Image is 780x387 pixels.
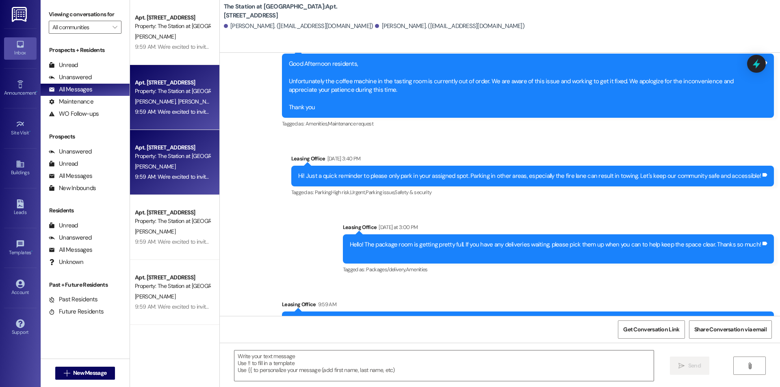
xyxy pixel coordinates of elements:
div: Unknown [49,258,83,266]
span: [PERSON_NAME] [135,293,175,300]
div: Tagged as: [343,264,774,275]
span: [PERSON_NAME] [135,228,175,235]
div: WO Follow-ups [49,110,99,118]
div: Tagged as: [291,186,774,198]
b: The Station at [GEOGRAPHIC_DATA]: Apt. [STREET_ADDRESS] [224,2,386,20]
span: Safety & security [394,189,431,196]
div: All Messages [49,172,92,180]
span: Parking , [315,189,331,196]
div: Property: The Station at [GEOGRAPHIC_DATA] [135,87,210,95]
div: Unanswered [49,147,92,156]
div: Property: The Station at [GEOGRAPHIC_DATA] [135,22,210,30]
div: Unanswered [49,73,92,82]
span: • [36,89,37,95]
span: [PERSON_NAME] [135,163,175,170]
div: Good Afternoon residents, Unfortunately the coffee machine in the tasting room is currently out o... [289,60,761,112]
span: Urgent , [350,189,366,196]
div: New Inbounds [49,184,96,192]
span: Get Conversation Link [623,325,679,334]
div: Apt. [STREET_ADDRESS] [135,13,210,22]
div: Unanswered [49,233,92,242]
span: Share Conversation via email [694,325,767,334]
div: Past Residents [49,295,98,304]
button: Share Conversation via email [689,320,772,339]
input: All communities [52,21,108,34]
div: Leasing Office [291,154,774,166]
div: [DATE] at 3:00 PM [377,223,418,231]
div: Tagged as: [282,118,774,130]
div: Leasing Office [343,223,774,234]
a: Buildings [4,157,37,179]
span: • [31,249,32,254]
div: Prospects [41,132,130,141]
div: Leasing Office [282,300,774,311]
a: Leads [4,197,37,219]
button: Get Conversation Link [618,320,685,339]
div: [PERSON_NAME]. ([EMAIL_ADDRESS][DOMAIN_NAME]) [224,22,373,30]
div: Hello! The package room is getting pretty full. If you have any deliveries waiting, please pick t... [350,240,761,258]
span: [PERSON_NAME] [178,98,218,105]
div: Property: The Station at [GEOGRAPHIC_DATA] [135,217,210,225]
a: Inbox [4,37,37,59]
div: Apt. [STREET_ADDRESS] [135,143,210,152]
span: High risk , [331,189,350,196]
div: Future Residents [49,307,104,316]
img: ResiDesk Logo [12,7,28,22]
span: New Message [73,369,106,377]
a: Site Visit • [4,117,37,139]
span: • [29,129,30,134]
i:  [678,363,685,369]
span: Send [688,361,701,370]
span: [PERSON_NAME] [135,33,175,40]
span: Maintenance request [328,120,373,127]
a: Templates • [4,237,37,259]
label: Viewing conversations for [49,8,121,21]
div: Past + Future Residents [41,281,130,289]
button: New Message [55,367,115,380]
div: All Messages [49,246,92,254]
div: [PERSON_NAME]. ([EMAIL_ADDRESS][DOMAIN_NAME]) [375,22,524,30]
div: Maintenance [49,97,93,106]
a: Account [4,277,37,299]
span: [PERSON_NAME] [135,98,178,105]
div: All Messages [49,85,92,94]
div: Apt. [STREET_ADDRESS] [135,208,210,217]
i:  [747,363,753,369]
i:  [64,370,70,376]
span: Amenities [406,266,428,273]
div: Unread [49,61,78,69]
div: Hi! Just a quick reminder to please only park in your assigned spot. Parking in other areas, espe... [298,172,761,180]
span: Packages/delivery , [366,266,405,273]
span: Parking issue , [366,189,394,196]
div: Apt. [STREET_ADDRESS] [135,78,210,87]
button: Send [670,357,709,375]
div: Apt. [STREET_ADDRESS] [135,273,210,282]
div: Unread [49,221,78,230]
div: Residents [41,206,130,215]
div: Unread [49,160,78,168]
div: 9:59 AM [316,300,336,309]
div: Property: The Station at [GEOGRAPHIC_DATA] [135,152,210,160]
span: Amenities , [305,120,328,127]
div: Property: The Station at [GEOGRAPHIC_DATA] [135,282,210,290]
a: Support [4,317,37,339]
div: Prospects + Residents [41,46,130,54]
i:  [113,24,117,30]
div: [DATE] 3:40 PM [325,154,361,163]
